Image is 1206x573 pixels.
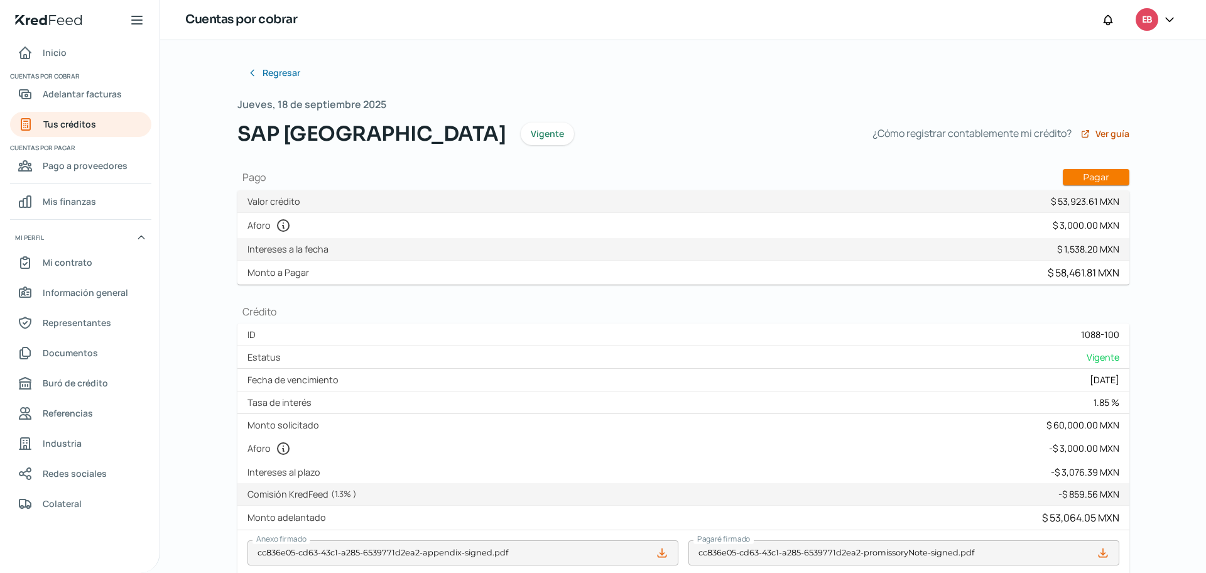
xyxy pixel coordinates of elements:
span: EB [1142,13,1152,28]
button: Pagar [1063,169,1129,185]
span: Cuentas por pagar [10,142,149,153]
label: Intereses a la fecha [247,243,334,255]
div: $ 3,000.00 MXN [1053,219,1119,231]
span: Adelantar facturas [43,86,122,102]
div: - $ 859.56 MXN [1058,488,1119,500]
a: Representantes [10,310,151,336]
a: Adelantar facturas [10,82,151,107]
a: Mi contrato [10,250,151,275]
span: Vigente [531,129,564,138]
span: Información general [43,285,128,300]
span: Colateral [43,496,82,511]
span: Pagaré firmado [697,533,750,544]
span: Mis finanzas [43,194,96,209]
h1: Pago [237,169,1129,185]
label: ID [247,329,261,341]
a: Ver guía [1080,129,1129,139]
a: Inicio [10,40,151,65]
h1: Cuentas por cobrar [185,11,297,29]
label: Tasa de interés [247,396,317,408]
span: Referencias [43,405,93,421]
a: Industria [10,431,151,456]
a: Redes sociales [10,461,151,486]
label: Comisión KredFeed [247,488,362,500]
a: Documentos [10,341,151,366]
span: Redes sociales [43,466,107,481]
span: Inicio [43,45,67,60]
label: Estatus [247,351,286,363]
span: ( 1.3 % ) [331,488,357,499]
a: Tus créditos [10,112,151,137]
span: Jueves, 18 de septiembre 2025 [237,95,386,114]
span: SAP [GEOGRAPHIC_DATA] [237,119,506,149]
a: Mis finanzas [10,189,151,214]
span: Tus créditos [43,116,96,132]
span: Regresar [263,68,300,77]
div: - $ 3,076.39 MXN [1051,466,1119,478]
button: Regresar [237,60,310,85]
span: Anexo firmado [256,533,307,544]
label: Aforo [247,441,296,456]
div: [DATE] [1090,374,1119,386]
label: Monto solicitado [247,419,324,431]
span: Mi perfil [15,232,44,243]
a: Buró de crédito [10,371,151,396]
a: Información general [10,280,151,305]
h1: Crédito [237,305,1129,319]
div: $ 53,064.05 MXN [1042,511,1119,525]
a: Referencias [10,401,151,426]
div: $ 60,000.00 MXN [1046,419,1119,431]
a: Pago a proveedores [10,153,151,178]
span: Industria [43,435,82,451]
span: Cuentas por cobrar [10,70,149,82]
div: 1088-100 [1081,329,1119,341]
span: Vigente [1087,351,1119,363]
label: Fecha de vencimiento [247,374,344,386]
span: Documentos [43,345,98,361]
div: $ 58,461.81 MXN [1048,266,1119,280]
span: Pago a proveedores [43,158,128,173]
span: Buró de crédito [43,375,108,391]
span: Mi contrato [43,254,92,270]
label: Intereses al plazo [247,466,325,478]
label: Valor crédito [247,195,305,207]
div: - $ 3,000.00 MXN [1049,442,1119,454]
label: Monto adelantado [247,511,331,523]
span: ¿Cómo registrar contablemente mi crédito? [872,124,1072,143]
span: Ver guía [1095,129,1129,138]
label: Monto a Pagar [247,266,314,278]
span: Representantes [43,315,111,330]
div: $ 53,923.61 MXN [1051,195,1119,207]
a: Colateral [10,491,151,516]
label: Aforo [247,218,296,233]
div: 1.85 % [1094,396,1119,408]
div: $ 1,538.20 MXN [1057,243,1119,255]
